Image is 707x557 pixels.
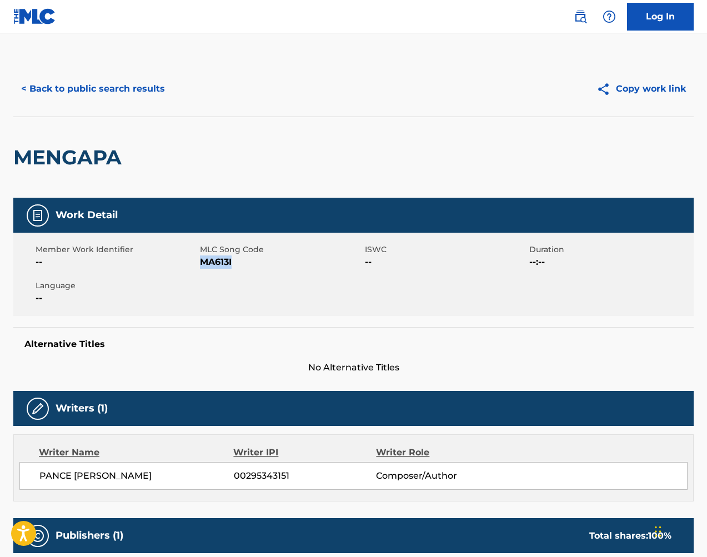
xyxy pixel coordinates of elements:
[574,10,587,23] img: search
[233,446,376,459] div: Writer IPI
[56,402,108,415] h5: Writers (1)
[13,75,173,103] button: < Back to public search results
[36,255,197,269] span: --
[39,446,233,459] div: Writer Name
[365,244,527,255] span: ISWC
[13,361,694,374] span: No Alternative Titles
[529,244,691,255] span: Duration
[36,280,197,292] span: Language
[36,244,197,255] span: Member Work Identifier
[648,530,671,541] span: 100 %
[36,292,197,305] span: --
[31,209,44,222] img: Work Detail
[376,469,505,483] span: Composer/Author
[56,529,123,542] h5: Publishers (1)
[31,402,44,415] img: Writers
[31,529,44,543] img: Publishers
[627,3,694,31] a: Log In
[365,255,527,269] span: --
[200,244,362,255] span: MLC Song Code
[200,255,362,269] span: MA613I
[376,446,506,459] div: Writer Role
[589,529,671,543] div: Total shares:
[529,255,691,269] span: --:--
[24,339,683,350] h5: Alternative Titles
[569,6,591,28] a: Public Search
[651,504,707,557] iframe: Chat Widget
[13,145,127,170] h2: MENGAPA
[598,6,620,28] div: Help
[603,10,616,23] img: help
[589,75,694,103] button: Copy work link
[234,469,377,483] span: 00295343151
[13,8,56,24] img: MLC Logo
[655,515,661,548] div: Drag
[596,82,616,96] img: Copy work link
[56,209,118,222] h5: Work Detail
[39,469,234,483] span: PANCE [PERSON_NAME]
